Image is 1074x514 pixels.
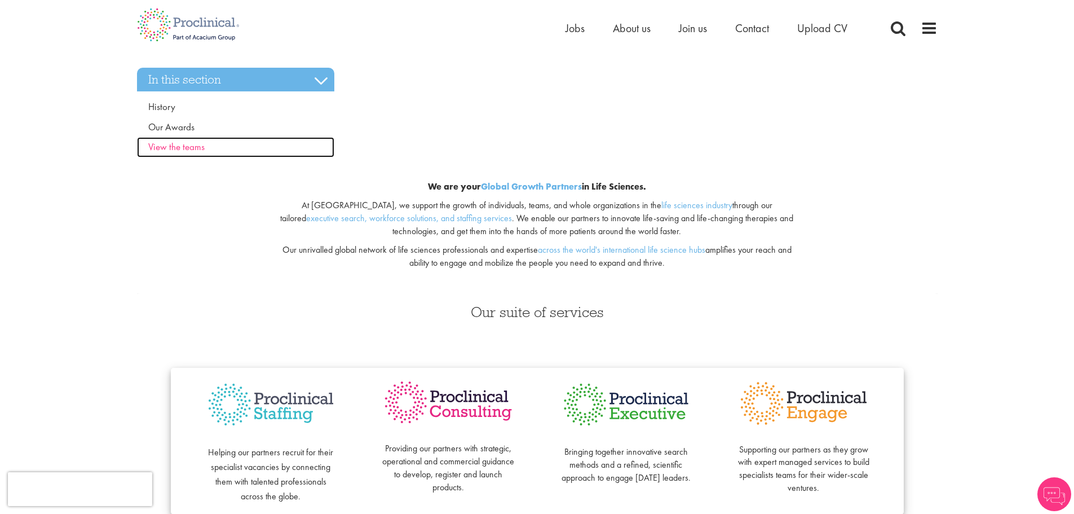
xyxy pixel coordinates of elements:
a: History [137,97,334,117]
a: life sciences industry [661,199,732,211]
a: Contact [735,21,769,36]
a: Our Awards [137,117,334,138]
span: View the teams [148,140,205,153]
h3: In this section [137,68,334,91]
p: Supporting our partners as they grow with expert managed services to build specialists teams for ... [737,430,870,495]
a: Join us [679,21,707,36]
a: View the teams [137,137,334,157]
a: Upload CV [797,21,847,36]
a: executive search, workforce solutions, and staffing services [306,212,512,224]
h3: Our suite of services [137,305,938,319]
a: Global Growth Partners [481,181,582,192]
img: Proclinical Consulting [382,379,515,426]
p: Providing our partners with strategic, operational and commercial guidance to develop, register a... [382,430,515,494]
p: Bringing together innovative search methods and a refined, scientific approach to engage [DATE] l... [560,433,692,484]
img: Chatbot [1037,477,1071,511]
b: We are your in Life Sciences. [428,181,646,192]
span: History [148,100,175,113]
img: Proclinical Executive [560,379,692,430]
iframe: reCAPTCHA [8,472,152,506]
span: Helping our partners recruit for their specialist vacancies by connecting them with talented prof... [208,446,333,502]
img: Proclinical Engage [737,379,870,428]
p: At [GEOGRAPHIC_DATA], we support the growth of individuals, teams, and whole organizations in the... [273,199,801,238]
img: Proclinical Staffing [205,379,337,430]
a: Jobs [565,21,585,36]
p: Our unrivalled global network of life sciences professionals and expertise amplifies your reach a... [273,244,801,270]
a: About us [613,21,651,36]
span: Our Awards [148,121,195,133]
a: across the world's international life science hubs [538,244,705,256]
